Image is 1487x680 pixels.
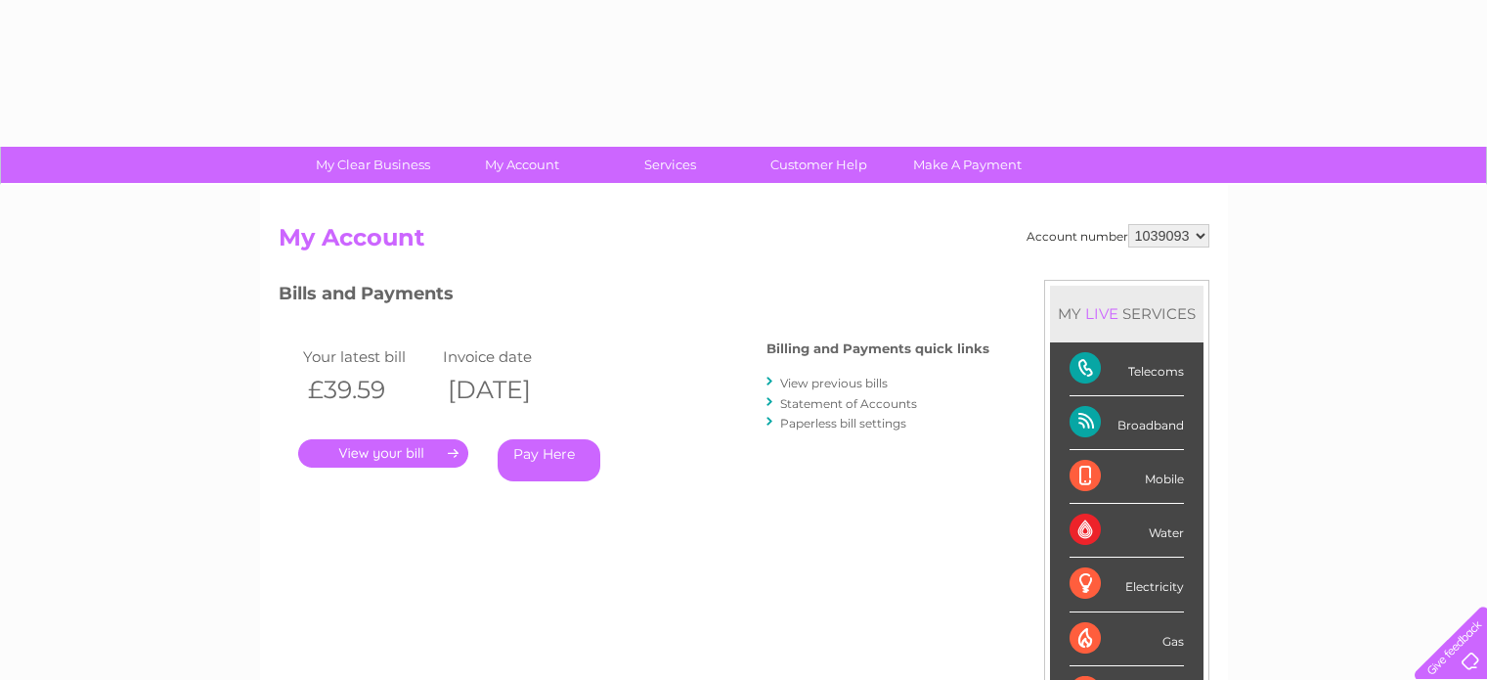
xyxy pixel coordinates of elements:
[438,343,579,370] td: Invoice date
[780,396,917,411] a: Statement of Accounts
[498,439,600,481] a: Pay Here
[1070,450,1184,504] div: Mobile
[1070,504,1184,558] div: Water
[279,280,989,314] h3: Bills and Payments
[780,416,906,431] a: Paperless bill settings
[1070,396,1184,450] div: Broadband
[279,224,1209,261] h2: My Account
[438,370,579,410] th: [DATE]
[1050,286,1203,341] div: MY SERVICES
[298,439,468,468] a: .
[441,147,602,183] a: My Account
[590,147,751,183] a: Services
[298,343,439,370] td: Your latest bill
[766,341,989,356] h4: Billing and Payments quick links
[1070,612,1184,666] div: Gas
[738,147,899,183] a: Customer Help
[292,147,454,183] a: My Clear Business
[1081,304,1122,323] div: LIVE
[1027,224,1209,248] div: Account number
[1070,558,1184,612] div: Electricity
[1070,342,1184,396] div: Telecoms
[780,376,888,390] a: View previous bills
[887,147,1048,183] a: Make A Payment
[298,370,439,410] th: £39.59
